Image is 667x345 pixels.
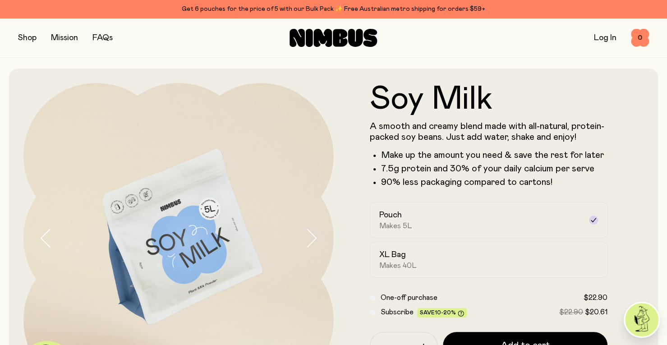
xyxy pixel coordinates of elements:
[381,150,608,161] li: Make up the amount you need & save the rest for later
[584,294,607,301] span: $22.90
[381,294,437,301] span: One-off purchase
[51,34,78,42] a: Mission
[420,310,464,317] span: Save
[381,177,608,188] p: 90% less packaging compared to cartons!
[379,261,417,270] span: Makes 40L
[435,310,456,315] span: 10-20%
[379,210,402,221] h2: Pouch
[381,163,608,174] li: 7.5g protein and 30% of your daily calcium per serve
[370,121,608,143] p: A smooth and creamy blend made with all-natural, protein-packed soy beans. Just add water, shake ...
[585,308,607,316] span: $20.61
[594,34,616,42] a: Log In
[381,308,414,316] span: Subscribe
[379,221,412,230] span: Makes 5L
[379,249,406,260] h2: XL Bag
[625,303,658,336] img: agent
[559,308,583,316] span: $22.90
[370,83,608,115] h1: Soy Milk
[92,34,113,42] a: FAQs
[18,4,649,14] div: Get 6 pouches for the price of 5 with our Bulk Pack ✨ Free Australian metro shipping for orders $59+
[631,29,649,47] button: 0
